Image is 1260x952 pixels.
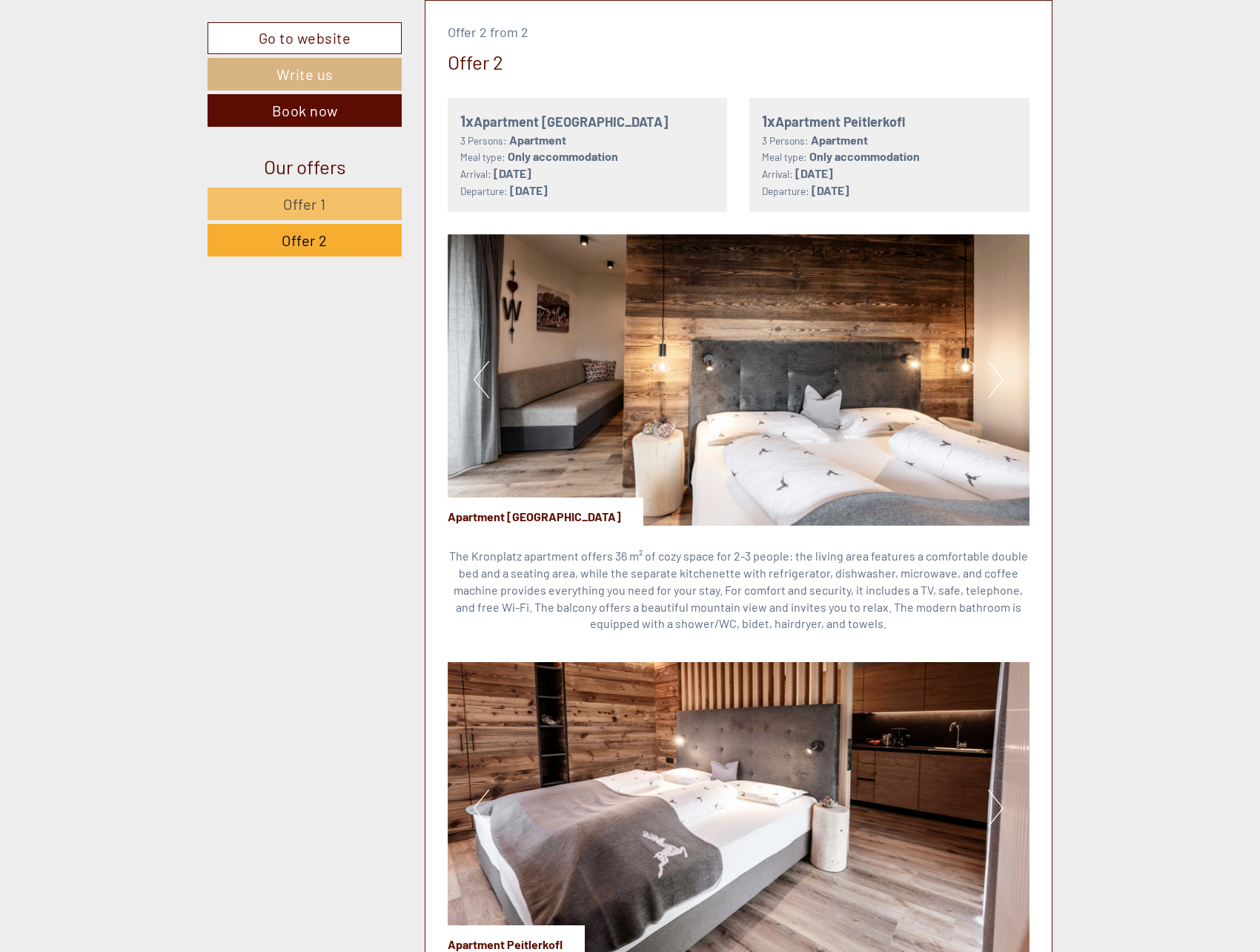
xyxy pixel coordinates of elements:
[474,790,489,827] button: Previous
[494,166,531,180] b: [DATE]
[762,168,793,180] small: Arrival:
[448,48,503,76] div: Offer 2
[460,134,507,147] small: 3 Persons:
[460,151,505,163] small: Meal type:
[812,183,849,197] b: [DATE]
[208,153,402,180] div: Our offers
[282,231,328,249] span: Offer 2
[460,112,474,130] b: 1x
[283,195,326,213] span: Offer 1
[460,168,491,180] small: Arrival:
[208,58,402,90] a: Write us
[762,185,809,197] small: Departure:
[208,94,402,127] a: Book now
[988,361,1004,398] button: Next
[448,548,1030,632] p: The Kronplatz apartment offers 36 m² of cozy space for 2-3 people: the living area features a com...
[795,166,833,180] b: [DATE]
[460,110,715,132] div: Apartment [GEOGRAPHIC_DATA]
[510,183,548,197] b: [DATE]
[809,149,920,163] b: Only accommodation
[448,24,528,40] span: Offer 2 from 2
[988,790,1004,827] button: Next
[762,110,1017,132] div: Apartment Peitlerkofl
[448,234,1030,526] img: image
[460,185,508,197] small: Departure:
[508,149,618,163] b: Only accommodation
[448,498,643,526] div: Apartment [GEOGRAPHIC_DATA]
[509,133,566,147] b: Apartment
[208,22,402,54] a: Go to website
[762,134,809,147] small: 3 Persons:
[474,361,489,398] button: Previous
[762,151,807,163] small: Meal type:
[762,112,775,130] b: 1x
[811,133,868,147] b: Apartment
